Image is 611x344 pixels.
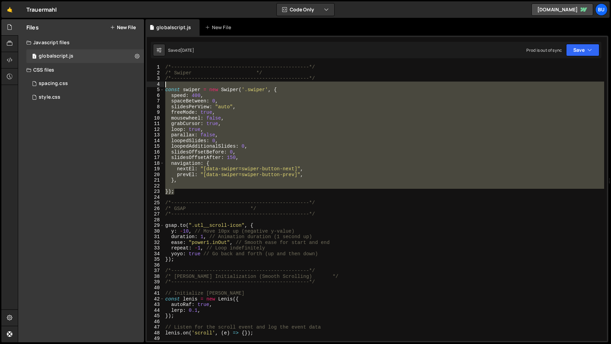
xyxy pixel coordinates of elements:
[147,296,164,302] div: 42
[147,257,164,262] div: 35
[147,240,164,246] div: 32
[147,64,164,70] div: 1
[147,82,164,87] div: 4
[566,44,599,56] button: Save
[147,324,164,330] div: 47
[147,336,164,342] div: 49
[147,308,164,314] div: 44
[147,274,164,280] div: 38
[147,251,164,257] div: 34
[205,24,234,31] div: New File
[147,93,164,99] div: 6
[147,98,164,104] div: 7
[147,166,164,172] div: 19
[147,104,164,110] div: 8
[147,172,164,178] div: 20
[1,1,18,18] a: 🤙
[147,177,164,183] div: 21
[147,144,164,149] div: 15
[147,161,164,167] div: 18
[147,262,164,268] div: 36
[110,25,136,30] button: New File
[147,115,164,121] div: 10
[147,183,164,189] div: 22
[147,87,164,93] div: 5
[147,330,164,336] div: 48
[147,217,164,223] div: 28
[531,3,593,16] a: [DOMAIN_NAME]
[26,24,39,31] h2: Files
[147,229,164,234] div: 30
[26,5,57,14] div: Trauermahl
[526,47,562,53] div: Prod is out of sync
[147,291,164,296] div: 41
[147,127,164,133] div: 12
[147,223,164,229] div: 29
[147,155,164,161] div: 17
[147,319,164,325] div: 46
[147,234,164,240] div: 31
[147,200,164,206] div: 25
[156,24,191,31] div: globalscript.js
[26,90,144,104] div: 15809/42054.css
[32,54,36,60] span: 1
[26,77,144,90] div: 15809/42056.css
[147,110,164,115] div: 9
[147,189,164,195] div: 23
[147,138,164,144] div: 14
[147,195,164,200] div: 24
[26,49,144,63] div: 15809/42053.js
[147,206,164,212] div: 26
[180,47,194,53] div: [DATE]
[147,132,164,138] div: 13
[147,313,164,319] div: 45
[147,76,164,82] div: 3
[18,63,144,77] div: CSS files
[147,211,164,217] div: 27
[147,245,164,251] div: 33
[18,36,144,49] div: Javascript files
[147,70,164,76] div: 2
[39,53,73,59] div: globalscript.js
[147,149,164,155] div: 16
[595,3,608,16] a: Bu
[147,121,164,127] div: 11
[277,3,334,16] button: Code Only
[39,81,68,87] div: spacing.css
[147,285,164,291] div: 40
[168,47,194,53] div: Saved
[147,302,164,308] div: 43
[147,279,164,285] div: 39
[147,268,164,274] div: 37
[39,94,60,100] div: style.css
